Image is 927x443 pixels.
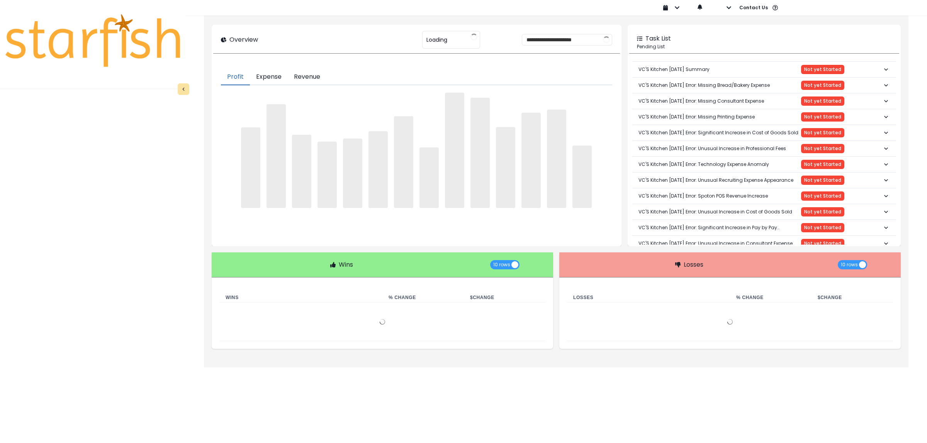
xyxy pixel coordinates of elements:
span: ‌ [241,127,260,208]
p: VC'S Kitchen [DATE] Error: Missing Printing Expense [638,107,755,127]
button: VC'S Kitchen [DATE] Error: Missing Consultant ExpenseNot yet Started [632,93,896,109]
p: Overview [229,35,258,44]
p: VC'S Kitchen [DATE] Error: Missing Bread/Bakery Expense [638,76,770,95]
span: Not yet Started [804,114,841,120]
p: VC'S Kitchen [DATE] Summary [638,60,710,79]
p: Losses [684,260,703,269]
button: VC'S Kitchen [DATE] Error: Unusual Increase in Professional FeesNot yet Started [632,141,896,156]
span: Not yet Started [804,98,841,104]
button: VC'S Kitchen [DATE] Error: Unusual Recruiting Expense AppearanceNot yet Started [632,172,896,188]
th: % Change [382,293,464,303]
span: ‌ [572,145,592,208]
p: VC'S Kitchen [DATE] Error: Technology Expense Anomaly [638,155,769,174]
th: $ Change [464,293,545,303]
th: Wins [219,293,382,303]
span: ‌ [368,131,388,208]
span: ‌ [292,135,311,208]
button: VC'S Kitchen [DATE] Error: Unusual Increase in Consultant ExpenseNot yet Started [632,236,896,251]
span: ‌ [317,142,337,208]
span: ‌ [419,147,439,208]
span: Not yet Started [804,146,841,151]
p: VC'S Kitchen [DATE] Error: Spoton POS Revenue Increase [638,186,768,206]
span: Not yet Started [804,83,841,88]
span: Not yet Started [804,225,841,230]
p: VC'S Kitchen [DATE] Error: Significant Increase in Pay by Pay Insurance [638,218,801,237]
span: ‌ [343,139,362,208]
p: VC'S Kitchen [DATE] Error: Unusual Increase in Professional Fees [638,139,786,158]
p: VC'S Kitchen [DATE] Error: Missing Consultant Expense [638,91,764,111]
span: ‌ [267,104,286,208]
span: Not yet Started [804,162,841,167]
button: VC'S Kitchen [DATE] Error: Missing Printing ExpenseNot yet Started [632,109,896,125]
span: ‌ [394,116,413,208]
span: ‌ [470,98,490,208]
span: Not yet Started [804,241,841,246]
th: $ Change [812,293,893,303]
button: VC'S Kitchen [DATE] Error: Missing Bread/Bakery ExpenseNot yet Started [632,78,896,93]
span: ‌ [521,113,541,208]
p: Task List [645,34,671,43]
span: ‌ [547,110,566,208]
button: Profit [221,69,250,85]
button: VC'S Kitchen [DATE] Error: Significant Increase in Cost of Goods SoldNot yet Started [632,125,896,140]
p: VC'S Kitchen [DATE] Error: Unusual Increase in Cost of Goods Sold [638,202,792,221]
span: Not yet Started [804,67,841,72]
button: Revenue [288,69,326,85]
span: 10 rows [841,260,858,269]
p: VC'S Kitchen [DATE] Error: Unusual Recruiting Expense Appearance [638,171,793,190]
p: Wins [339,260,353,269]
span: Not yet Started [804,130,841,135]
th: % Change [730,293,812,303]
span: Not yet Started [804,193,841,199]
button: VC'S Kitchen [DATE] Error: Spoton POS Revenue IncreaseNot yet Started [632,188,896,204]
span: ‌ [445,93,464,208]
p: Pending List [637,43,891,50]
button: VC'S Kitchen [DATE] SummaryNot yet Started [632,62,896,77]
span: Not yet Started [804,178,841,183]
p: VC'S Kitchen [DATE] Error: Significant Increase in Cost of Goods Sold [638,123,798,142]
button: VC'S Kitchen [DATE] Error: Significant Increase in Pay by Pay InsuranceNot yet Started [632,220,896,235]
button: Expense [250,69,288,85]
span: Not yet Started [804,209,841,215]
span: ‌ [496,127,515,208]
p: VC'S Kitchen [DATE] Error: Unusual Increase in Consultant Expense [638,234,793,253]
span: Loading [426,32,447,48]
span: 10 rows [493,260,510,269]
button: VC'S Kitchen [DATE] Error: Unusual Increase in Cost of Goods SoldNot yet Started [632,204,896,220]
th: Losses [567,293,730,303]
button: VC'S Kitchen [DATE] Error: Technology Expense AnomalyNot yet Started [632,157,896,172]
